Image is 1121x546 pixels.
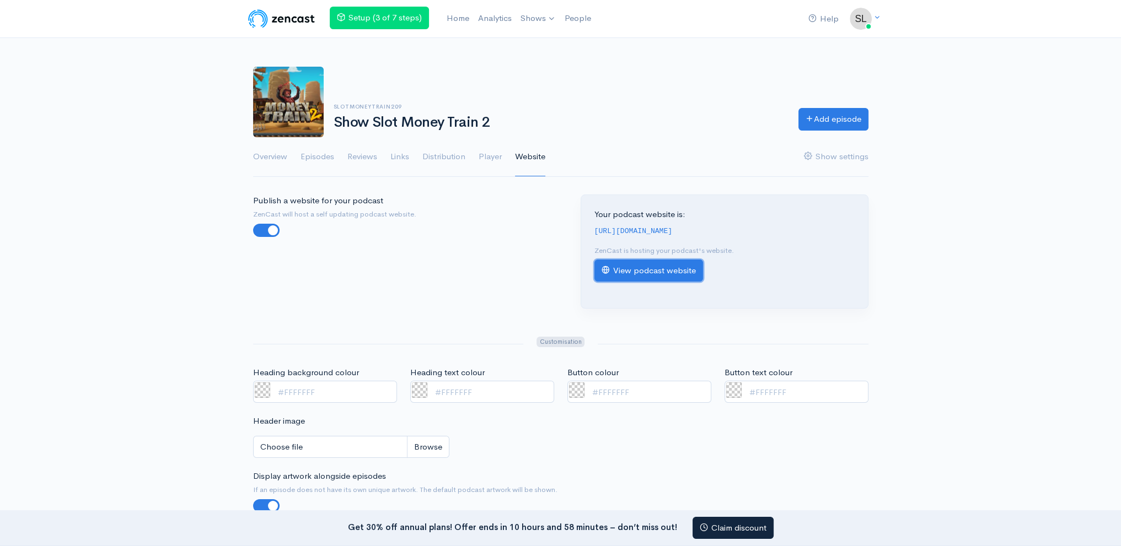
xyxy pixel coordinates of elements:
a: Shows [516,7,560,31]
small: If an episode does not have its own unique artwork. The default podcast artwork will be shown. [253,484,868,495]
label: Heading text colour [410,366,485,379]
a: Distribution [422,137,465,177]
img: ... [850,8,872,30]
a: Setup (3 of 7 steps) [330,7,429,29]
label: Display artwork alongside episodes [253,470,386,483]
a: People [560,7,596,30]
h6: slotmoneytrain209 [334,104,785,110]
label: Button text colour [725,366,792,379]
a: Add episode [798,108,868,131]
code: [URL][DOMAIN_NAME] [594,227,673,235]
a: Reviews [347,137,377,177]
label: Heading background colour [253,366,359,379]
label: Button colour [567,366,619,379]
h1: Show Slot Money Train 2 [334,115,785,131]
a: Website [515,137,545,177]
label: Header image [253,415,305,428]
p: Your podcast website is: [594,208,855,221]
a: View podcast website [594,260,703,282]
a: Episodes [301,137,334,177]
input: #FFFFFFF [410,381,554,403]
a: Show settings [804,137,868,177]
a: Overview [253,137,287,177]
a: Help [804,7,843,31]
a: Claim discount [693,517,774,539]
a: Home [442,7,474,30]
a: Analytics [474,7,516,30]
span: Customisation [537,337,584,347]
small: ZenCast will host a self updating podcast website. [253,209,554,220]
a: Player [479,137,502,177]
input: #FFFFFFF [253,381,397,403]
p: ZenCast is hosting your podcast's website. [594,245,855,256]
strong: Get 30% off annual plans! Offer ends in 10 hours and 58 minutes – don’t miss out! [348,521,677,532]
input: #FFFFFFF [567,381,711,403]
input: #FFFFFFF [725,381,868,403]
img: ZenCast Logo [246,8,317,30]
a: Links [390,137,409,177]
label: Publish a website for your podcast [253,194,383,207]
